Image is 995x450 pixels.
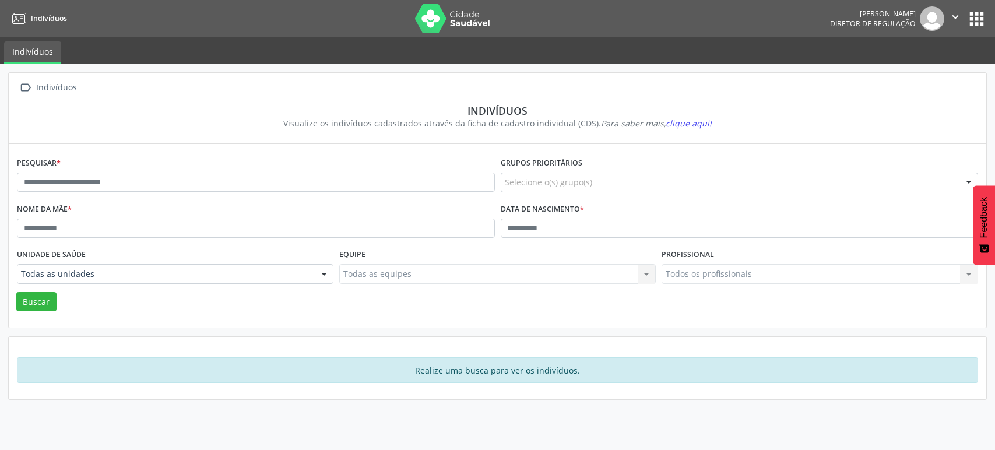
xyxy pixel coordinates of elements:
label: Data de nascimento [501,201,584,219]
label: Nome da mãe [17,201,72,219]
button: Buscar [16,292,57,312]
div: Visualize os indivíduos cadastrados através da ficha de cadastro individual (CDS). [25,117,970,129]
label: Unidade de saúde [17,246,86,264]
span: Todas as unidades [21,268,310,280]
a: Indivíduos [4,41,61,64]
button: Feedback - Mostrar pesquisa [973,185,995,265]
img: img [920,6,944,31]
i: Para saber mais, [601,118,712,129]
span: Indivíduos [31,13,67,23]
span: Selecione o(s) grupo(s) [505,176,592,188]
span: Diretor de regulação [830,19,916,29]
i:  [949,10,962,23]
a:  Indivíduos [17,79,79,96]
div: Realize uma busca para ver os indivíduos. [17,357,978,383]
a: Indivíduos [8,9,67,28]
i:  [17,79,34,96]
label: Profissional [662,246,714,264]
div: Indivíduos [34,79,79,96]
span: Feedback [979,197,989,238]
div: Indivíduos [25,104,970,117]
button:  [944,6,966,31]
span: clique aqui! [666,118,712,129]
button: apps [966,9,987,29]
label: Grupos prioritários [501,154,582,173]
label: Equipe [339,246,365,264]
div: [PERSON_NAME] [830,9,916,19]
label: Pesquisar [17,154,61,173]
